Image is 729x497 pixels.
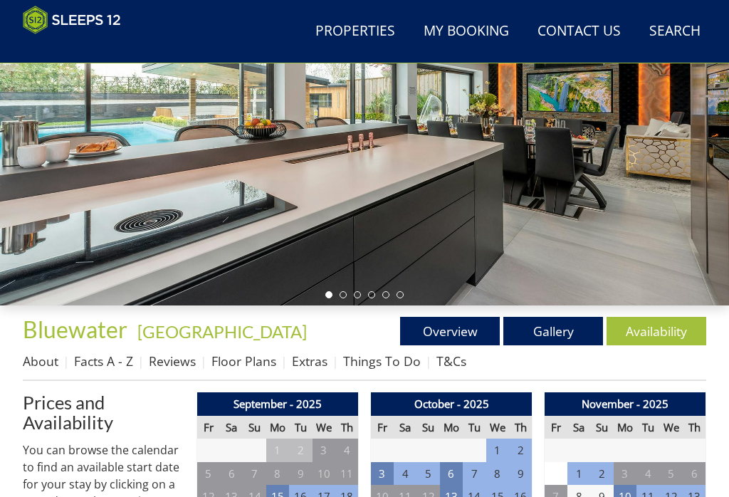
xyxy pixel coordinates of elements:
td: 6 [220,463,243,486]
img: Sleeps 12 [23,6,121,34]
a: Properties [310,16,401,48]
th: Mo [440,417,463,440]
th: Fr [197,417,220,440]
a: My Booking [418,16,515,48]
th: September - 2025 [197,393,359,417]
th: October - 2025 [371,393,533,417]
a: Bluewater [23,316,132,344]
td: 4 [335,439,358,463]
td: 5 [416,463,439,486]
a: Search [644,16,706,48]
th: Th [335,417,358,440]
td: 2 [289,439,312,463]
td: 7 [243,463,266,486]
td: 4 [636,463,659,486]
td: 6 [683,463,706,486]
th: Tu [463,417,486,440]
th: Fr [545,417,567,440]
th: Sa [567,417,590,440]
td: 3 [371,463,394,486]
td: 4 [394,463,416,486]
a: Overview [400,318,500,346]
a: About [23,353,58,370]
td: 10 [313,463,335,486]
td: 9 [509,463,532,486]
a: Prices and Availability [23,393,185,433]
th: We [313,417,335,440]
a: Reviews [149,353,196,370]
td: 5 [197,463,220,486]
a: Availability [607,318,706,346]
td: 2 [509,439,532,463]
td: 11 [335,463,358,486]
th: We [660,417,683,440]
td: 2 [590,463,613,486]
a: Things To Do [343,353,421,370]
td: 1 [486,439,509,463]
a: [GEOGRAPHIC_DATA] [137,322,307,342]
span: Bluewater [23,316,127,344]
th: Sa [220,417,243,440]
td: 5 [660,463,683,486]
th: Su [243,417,266,440]
td: 8 [486,463,509,486]
th: Mo [614,417,636,440]
td: 3 [614,463,636,486]
td: 6 [440,463,463,486]
a: T&Cs [436,353,466,370]
th: Th [683,417,706,440]
th: Mo [266,417,289,440]
a: Facts A - Z [74,353,133,370]
td: 1 [266,439,289,463]
iframe: Customer reviews powered by Trustpilot [16,43,165,55]
th: November - 2025 [545,393,706,417]
th: Tu [289,417,312,440]
a: Contact Us [532,16,626,48]
th: We [486,417,509,440]
td: 9 [289,463,312,486]
th: Th [509,417,532,440]
td: 8 [266,463,289,486]
a: Floor Plans [211,353,276,370]
td: 1 [567,463,590,486]
th: Su [590,417,613,440]
td: 3 [313,439,335,463]
th: Su [416,417,439,440]
a: Gallery [503,318,603,346]
a: Extras [292,353,327,370]
th: Sa [394,417,416,440]
td: 7 [463,463,486,486]
th: Tu [636,417,659,440]
span: - [132,322,307,342]
th: Fr [371,417,394,440]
